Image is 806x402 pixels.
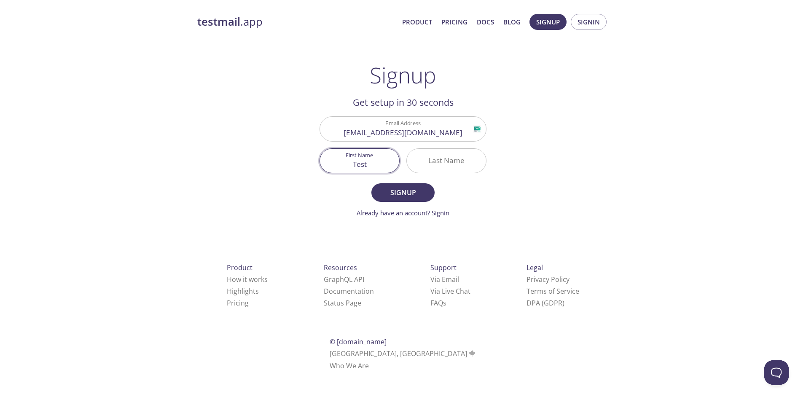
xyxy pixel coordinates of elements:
[527,298,564,308] a: DPA (GDPR)
[324,275,364,284] a: GraphQL API
[330,337,387,346] span: © [DOMAIN_NAME]
[527,275,570,284] a: Privacy Policy
[324,287,374,296] a: Documentation
[571,14,607,30] button: Signin
[764,360,789,385] iframe: Help Scout Beacon - Open
[227,287,259,296] a: Highlights
[227,298,249,308] a: Pricing
[503,16,521,27] a: Blog
[527,287,579,296] a: Terms of Service
[227,275,268,284] a: How it works
[370,62,436,88] h1: Signup
[402,16,432,27] a: Product
[357,209,449,217] a: Already have an account? Signin
[443,298,446,308] span: s
[324,263,357,272] span: Resources
[529,14,567,30] button: Signup
[430,263,457,272] span: Support
[527,263,543,272] span: Legal
[330,349,477,358] span: [GEOGRAPHIC_DATA], [GEOGRAPHIC_DATA]
[430,287,470,296] a: Via Live Chat
[477,16,494,27] a: Docs
[536,16,560,27] span: Signup
[430,275,459,284] a: Via Email
[578,16,600,27] span: Signin
[324,298,361,308] a: Status Page
[430,298,446,308] a: FAQ
[197,14,240,29] strong: testmail
[330,361,369,370] a: Who We Are
[197,15,395,29] a: testmail.app
[371,183,435,202] button: Signup
[441,16,467,27] a: Pricing
[320,95,486,110] h2: Get setup in 30 seconds
[381,187,425,198] span: Signup
[227,263,253,272] span: Product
